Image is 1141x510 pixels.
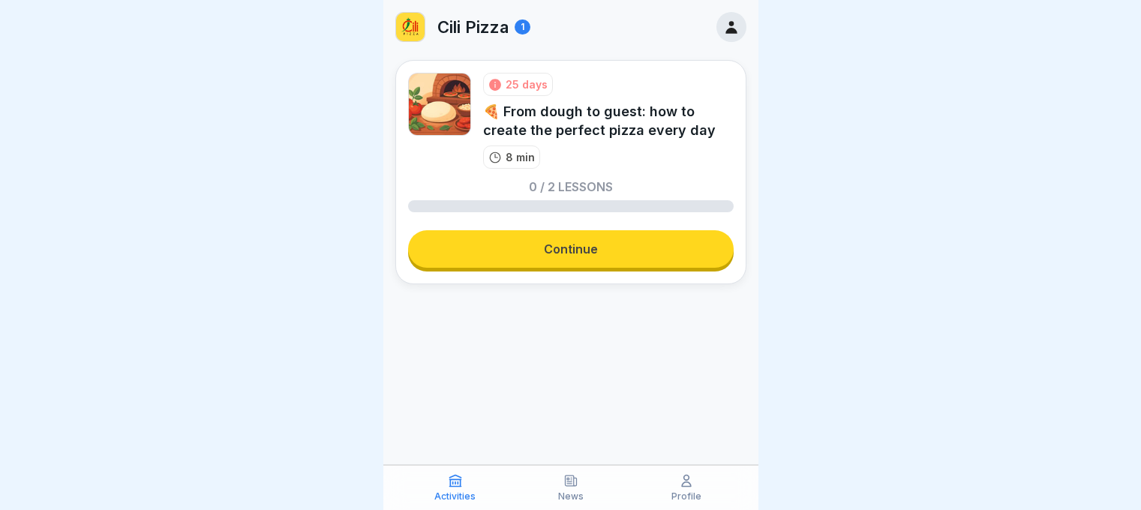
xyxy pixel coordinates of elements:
[437,17,509,37] p: Cili Pizza
[434,491,476,502] p: Activities
[671,491,701,502] p: Profile
[483,102,734,139] div: 🍕 From dough to guest: how to create the perfect pizza every day
[408,230,734,268] a: Continue
[408,73,471,136] img: fm2xlnd4abxcjct7hdb1279s.png
[529,181,613,193] p: 0 / 2 lessons
[506,149,535,165] p: 8 min
[506,76,548,92] div: 25 days
[396,13,425,41] img: cili_pizza.png
[558,491,584,502] p: News
[515,19,530,34] div: 1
